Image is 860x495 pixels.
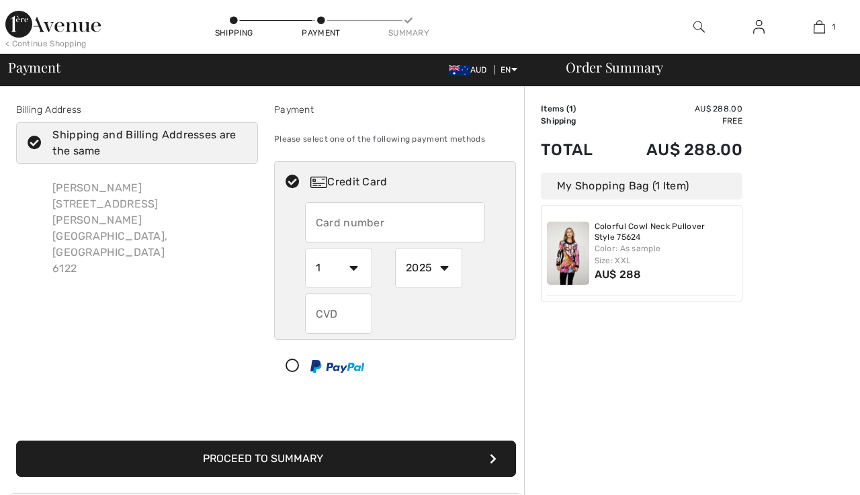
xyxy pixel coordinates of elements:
div: [PERSON_NAME] [STREET_ADDRESS][PERSON_NAME] [GEOGRAPHIC_DATA], [GEOGRAPHIC_DATA] 6122 [42,169,258,287]
input: CVD [305,294,372,334]
div: Please select one of the following payment methods [274,122,516,156]
td: AU$ 288.00 [611,127,742,173]
button: Proceed to Summary [16,441,516,477]
a: Sign In [742,19,775,36]
div: Payment [301,27,341,39]
div: My Shopping Bag (1 Item) [541,173,742,199]
td: Shipping [541,115,611,127]
img: search the website [693,19,705,35]
img: My Bag [814,19,825,35]
div: Billing Address [16,103,258,117]
div: < Continue Shopping [5,38,87,50]
img: 1ère Avenue [5,11,101,38]
div: Shipping [214,27,254,39]
span: EN [501,65,517,75]
div: Order Summary [550,60,852,74]
span: AU$ 288 [595,268,642,281]
div: Payment [274,103,516,117]
td: AU$ 288.00 [611,103,742,115]
td: Free [611,115,742,127]
span: AUD [449,65,492,75]
img: Credit Card [310,177,327,188]
div: Summary [388,27,429,39]
img: PayPal [310,360,364,373]
span: 1 [832,21,835,33]
a: 1 [789,19,849,35]
input: Card number [305,202,486,242]
a: Colorful Cowl Neck Pullover Style 75624 [595,222,737,242]
div: Credit Card [310,174,507,190]
div: Shipping and Billing Addresses are the same [52,127,238,159]
img: Australian Dollar [449,65,470,76]
span: Payment [8,60,60,74]
img: My Info [753,19,765,35]
td: Total [541,127,611,173]
img: Colorful Cowl Neck Pullover Style 75624 [547,222,589,285]
td: Items ( ) [541,103,611,115]
span: 1 [569,104,573,114]
div: Color: As sample Size: XXL [595,242,737,267]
